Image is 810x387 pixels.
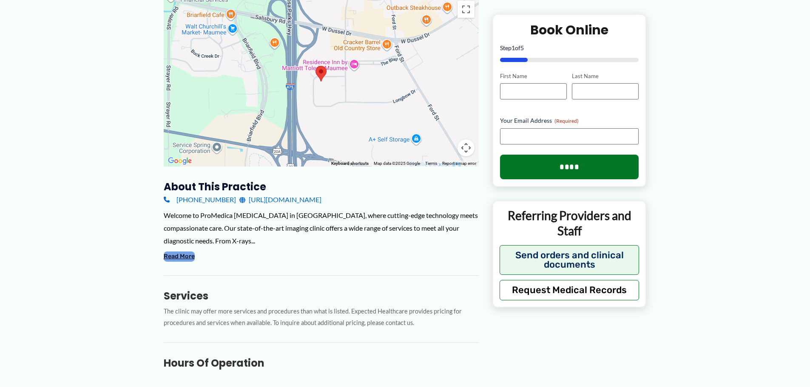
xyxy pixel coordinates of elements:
span: 5 [520,44,524,51]
label: Last Name [572,72,639,80]
p: Step of [500,45,639,51]
h3: About this practice [164,180,479,193]
label: First Name [500,72,567,80]
a: Open this area in Google Maps (opens a new window) [166,155,194,167]
h3: Hours of Operation [164,356,479,370]
button: Map camera controls [458,139,475,156]
span: 1 [512,44,515,51]
label: Your Email Address [500,116,639,125]
h2: Book Online [500,21,639,38]
p: The clinic may offer more services and procedures than what is listed. Expected Healthcare provid... [164,306,479,329]
h3: Services [164,289,479,302]
button: Toggle fullscreen view [458,1,475,18]
button: Request Medical Records [500,280,639,300]
p: Referring Providers and Staff [500,208,639,239]
a: Terms (opens in new tab) [425,161,437,166]
span: (Required) [554,118,579,124]
a: [PHONE_NUMBER] [164,193,236,206]
span: Map data ©2025 Google [374,161,420,166]
button: Keyboard shortcuts [331,161,369,167]
div: Welcome to ProMedica [MEDICAL_DATA] in [GEOGRAPHIC_DATA], where cutting-edge technology meets com... [164,209,479,247]
button: Send orders and clinical documents [500,245,639,274]
a: Report a map error [442,161,476,166]
a: [URL][DOMAIN_NAME] [239,193,321,206]
img: Google [166,155,194,167]
button: Read More [164,251,195,262]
